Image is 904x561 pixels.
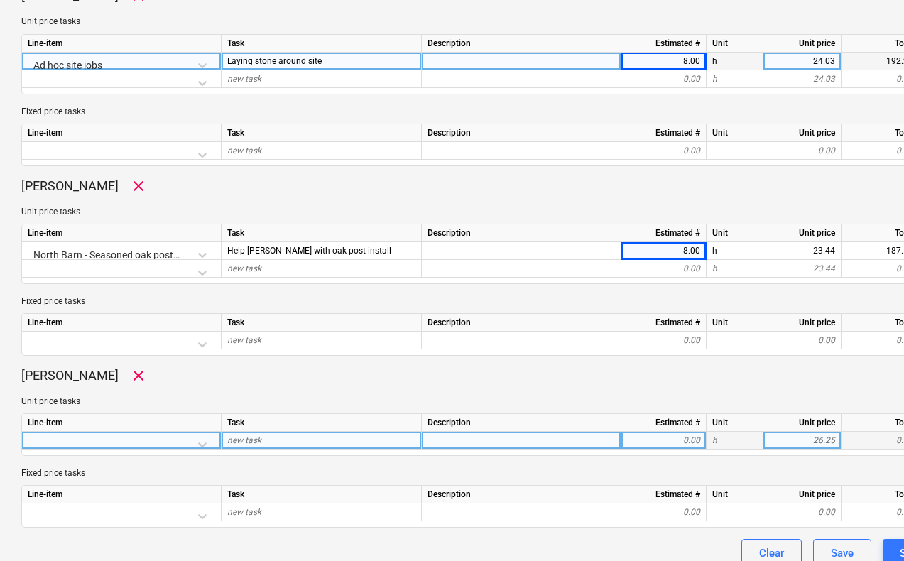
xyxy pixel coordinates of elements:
div: 0.00 [769,142,835,160]
div: Unit [707,224,763,242]
div: Estimated # [621,35,707,53]
div: 26.25 [769,432,835,450]
span: Laying stone around site [227,56,322,66]
div: 23.44 [769,260,835,278]
div: Unit [707,124,763,142]
div: Line-item [22,414,222,432]
div: Estimated # [621,314,707,332]
div: 8.00 [627,53,700,70]
div: Description [422,414,621,432]
div: Task [222,224,422,242]
span: new task [227,507,261,517]
div: Line-item [22,486,222,503]
div: Task [222,414,422,432]
div: Line-item [22,124,222,142]
div: Task [222,35,422,53]
p: [PERSON_NAME] [21,178,119,195]
div: 0.00 [627,142,700,160]
div: 0.00 [627,332,700,349]
div: Description [422,314,621,332]
div: Estimated # [621,414,707,432]
div: Task [222,486,422,503]
div: Unit [707,414,763,432]
div: 23.44 [769,242,835,260]
div: Line-item [22,35,222,53]
div: 24.03 [769,53,835,70]
div: h [707,242,763,260]
div: Task [222,314,422,332]
div: 0.00 [627,260,700,278]
div: Unit [707,314,763,332]
div: Line-item [22,224,222,242]
div: Unit price [763,124,842,142]
span: new task [227,146,261,156]
div: Task [222,124,422,142]
div: Estimated # [621,224,707,242]
div: 8.00 [627,242,700,260]
span: new task [227,74,261,84]
div: 0.00 [627,70,700,88]
div: Unit price [763,314,842,332]
span: new task [227,263,261,273]
div: h [707,70,763,88]
div: Unit price [763,35,842,53]
div: Unit [707,35,763,53]
div: h [707,432,763,450]
div: Line-item [22,314,222,332]
div: 0.00 [769,332,835,349]
div: 0.00 [769,503,835,521]
span: Remove worker [130,367,147,384]
div: 24.03 [769,70,835,88]
div: Description [422,224,621,242]
div: Estimated # [621,124,707,142]
div: Unit price [763,224,842,242]
div: h [707,260,763,278]
div: 0.00 [627,432,700,450]
div: h [707,53,763,70]
span: new task [227,335,261,345]
div: Unit price [763,486,842,503]
span: Help Dean with oak post install [227,246,391,256]
div: 0.00 [627,503,700,521]
div: Description [422,486,621,503]
div: Description [422,35,621,53]
div: Description [422,124,621,142]
div: Unit [707,486,763,503]
p: [PERSON_NAME] [21,367,119,384]
div: Estimated # [621,486,707,503]
div: Unit price [763,414,842,432]
span: Remove worker [130,178,147,195]
span: new task [227,435,261,445]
